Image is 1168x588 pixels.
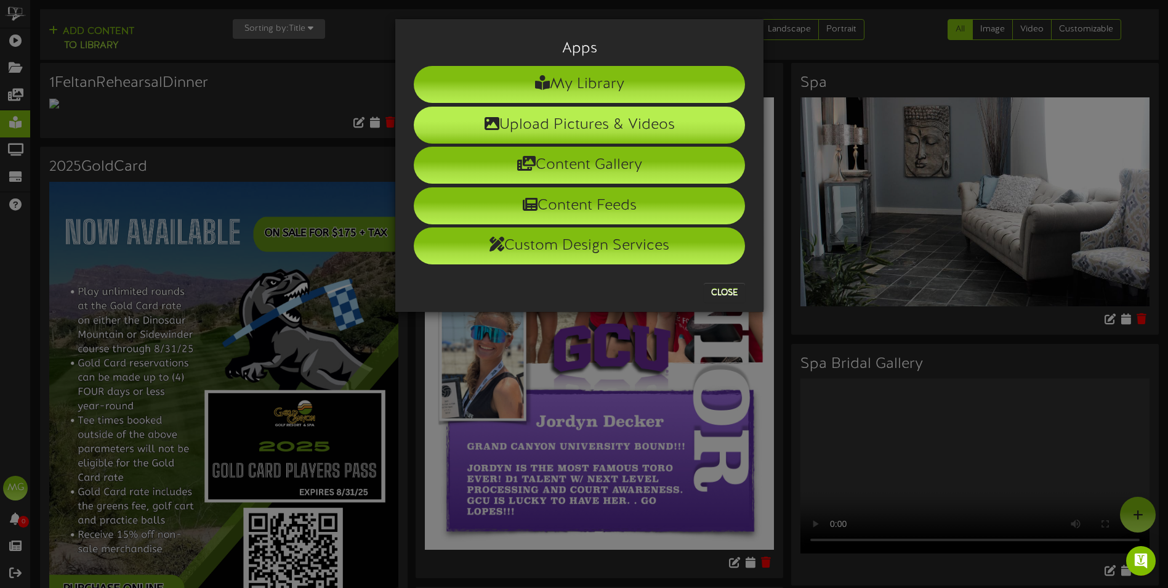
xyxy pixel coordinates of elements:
[414,147,745,184] li: Content Gallery
[414,41,745,57] h3: Apps
[414,107,745,144] li: Upload Pictures & Videos
[1126,546,1156,576] div: Open Intercom Messenger
[414,227,745,264] li: Custom Design Services
[414,66,745,103] li: My Library
[704,283,745,303] button: Close
[414,187,745,224] li: Content Feeds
